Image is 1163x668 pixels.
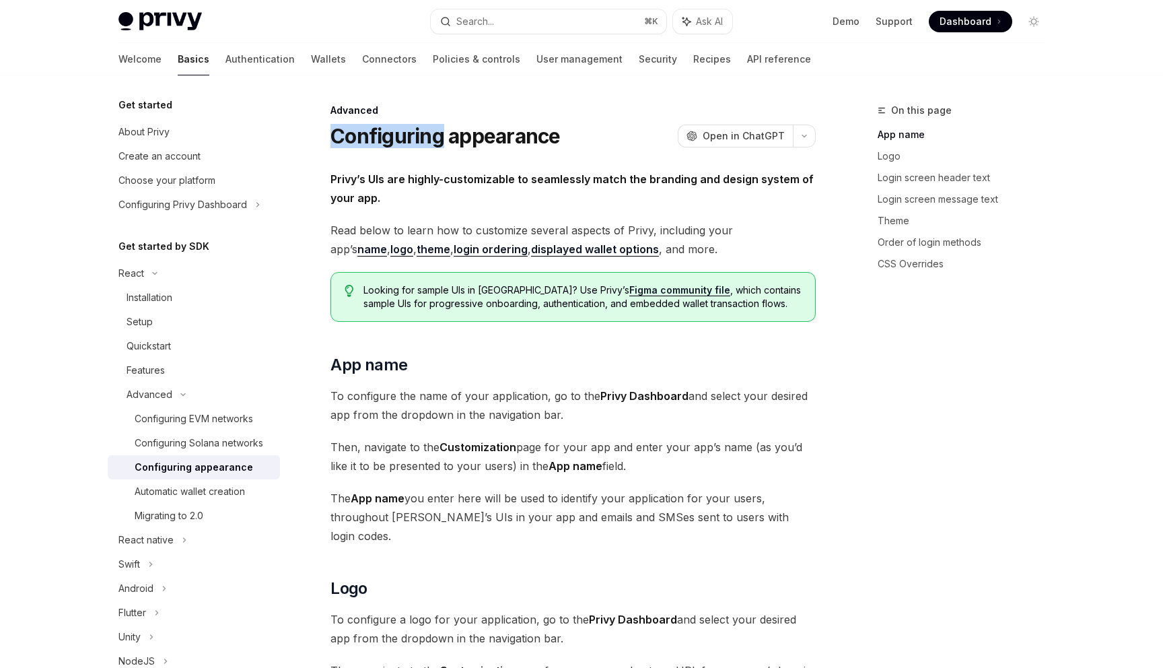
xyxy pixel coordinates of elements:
[108,407,280,431] a: Configuring EVM networks
[118,197,247,213] div: Configuring Privy Dashboard
[417,242,450,257] a: theme
[330,387,816,424] span: To configure the name of your application, go to the and select your desired app from the dropdow...
[108,168,280,193] a: Choose your platform
[118,148,201,164] div: Create an account
[108,120,280,144] a: About Privy
[127,362,165,378] div: Features
[536,43,623,75] a: User management
[673,9,732,34] button: Ask AI
[118,12,202,31] img: light logo
[929,11,1012,32] a: Dashboard
[876,15,913,28] a: Support
[549,459,602,473] strong: App name
[178,43,209,75] a: Basics
[330,221,816,259] span: Read below to learn how to customize several aspects of Privy, including your app’s , , , , , and...
[678,125,793,147] button: Open in ChatGPT
[644,16,658,27] span: ⌘ K
[135,411,253,427] div: Configuring EVM networks
[456,13,494,30] div: Search...
[118,556,140,572] div: Swift
[891,102,952,119] span: On this page
[878,167,1055,189] a: Login screen header text
[330,610,816,648] span: To configure a logo for your application, go to the and select your desired app from the dropdown...
[311,43,346,75] a: Wallets
[118,43,162,75] a: Welcome
[639,43,677,75] a: Security
[330,172,814,205] strong: Privy’s UIs are highly-customizable to seamlessly match the branding and design system of your app.
[108,358,280,382] a: Features
[878,232,1055,253] a: Order of login methods
[330,578,367,599] span: Logo
[433,43,520,75] a: Policies & controls
[878,189,1055,210] a: Login screen message text
[330,489,816,545] span: The you enter here will be used to identify your application for your users, throughout [PERSON_N...
[108,334,280,358] a: Quickstart
[135,459,253,475] div: Configuring appearance
[747,43,811,75] a: API reference
[878,210,1055,232] a: Theme
[363,283,802,310] span: Looking for sample UIs in [GEOGRAPHIC_DATA]? Use Privy’s , which contains sample UIs for progress...
[127,387,172,403] div: Advanced
[390,242,413,257] a: logo
[696,15,723,28] span: Ask AI
[1023,11,1045,32] button: Toggle dark mode
[118,172,215,189] div: Choose your platform
[693,43,731,75] a: Recipes
[108,144,280,168] a: Create an account
[108,455,280,479] a: Configuring appearance
[362,43,417,75] a: Connectors
[225,43,295,75] a: Authentication
[135,435,263,451] div: Configuring Solana networks
[118,97,172,113] h5: Get started
[108,286,280,310] a: Installation
[600,389,689,403] strong: Privy Dashboard
[127,314,153,330] div: Setup
[118,580,153,597] div: Android
[118,124,170,140] div: About Privy
[703,129,785,143] span: Open in ChatGPT
[454,242,528,257] a: login ordering
[878,124,1055,145] a: App name
[118,238,209,255] h5: Get started by SDK
[108,479,280,504] a: Automatic wallet creation
[108,504,280,528] a: Migrating to 2.0
[330,104,816,117] div: Advanced
[351,492,404,505] strong: App name
[940,15,991,28] span: Dashboard
[330,354,407,376] span: App name
[345,285,354,297] svg: Tip
[629,284,730,296] a: Figma community file
[439,440,516,454] strong: Customization
[127,290,172,306] div: Installation
[589,613,677,626] strong: Privy Dashboard
[108,431,280,455] a: Configuring Solana networks
[135,508,203,524] div: Migrating to 2.0
[878,145,1055,167] a: Logo
[330,124,561,148] h1: Configuring appearance
[833,15,859,28] a: Demo
[118,629,141,645] div: Unity
[135,483,245,500] div: Automatic wallet creation
[878,253,1055,275] a: CSS Overrides
[357,242,387,257] a: name
[127,338,171,354] div: Quickstart
[118,532,174,548] div: React native
[118,265,144,281] div: React
[118,605,146,621] div: Flutter
[108,310,280,334] a: Setup
[330,438,816,475] span: Then, navigate to the page for your app and enter your app’s name (as you’d like it to be present...
[531,242,659,257] a: displayed wallet options
[431,9,666,34] button: Search...⌘K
